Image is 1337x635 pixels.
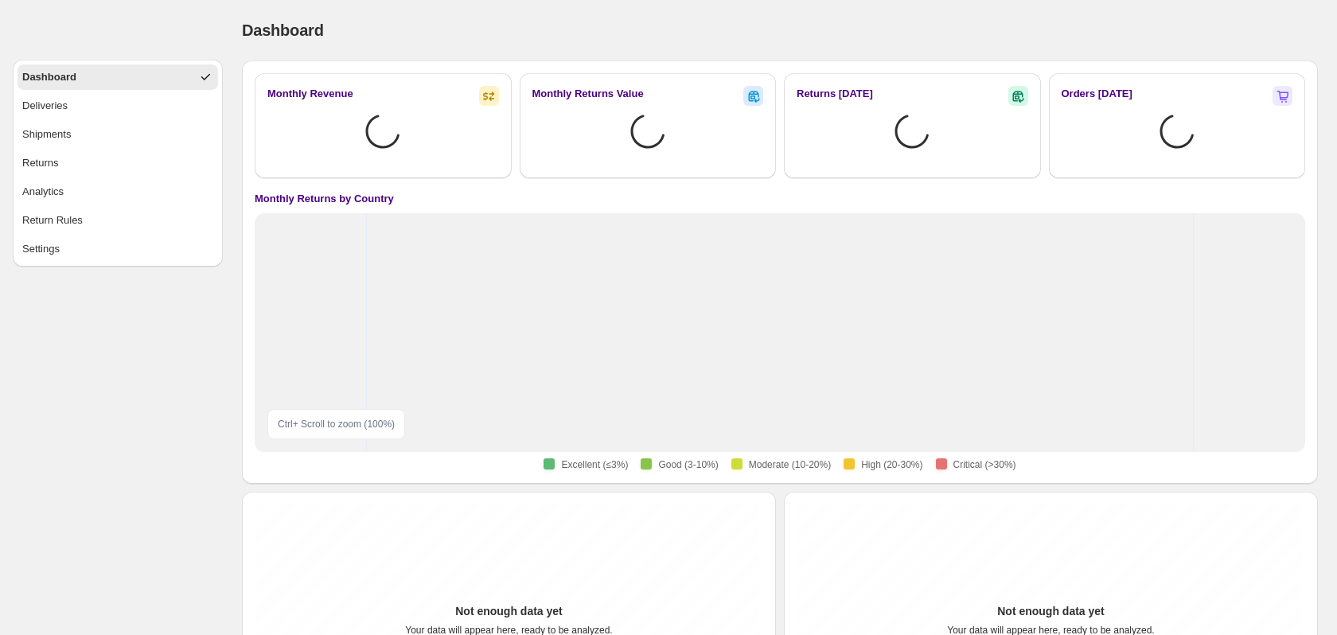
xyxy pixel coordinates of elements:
[561,458,628,471] span: Excellent (≤3%)
[22,98,68,114] div: Deliveries
[22,212,83,228] div: Return Rules
[242,21,324,39] span: Dashboard
[658,458,718,471] span: Good (3-10%)
[255,191,394,207] h4: Monthly Returns by Country
[22,69,76,85] div: Dashboard
[532,86,644,102] h2: Monthly Returns Value
[953,458,1016,471] span: Critical (>30%)
[18,179,218,205] button: Analytics
[18,122,218,147] button: Shipments
[22,184,64,200] div: Analytics
[797,86,873,102] h2: Returns [DATE]
[18,93,218,119] button: Deliveries
[22,127,71,142] div: Shipments
[18,208,218,233] button: Return Rules
[18,64,218,90] button: Dashboard
[267,86,353,102] h2: Monthly Revenue
[18,150,218,176] button: Returns
[1062,86,1132,102] h2: Orders [DATE]
[18,236,218,262] button: Settings
[861,458,922,471] span: High (20-30%)
[22,241,60,257] div: Settings
[22,155,59,171] div: Returns
[267,409,405,439] div: Ctrl + Scroll to zoom ( 100 %)
[749,458,831,471] span: Moderate (10-20%)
